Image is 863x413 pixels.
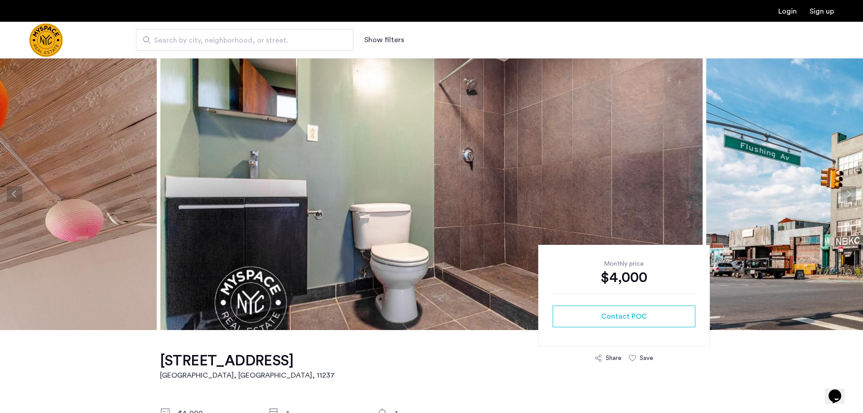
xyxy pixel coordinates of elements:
a: Registration [810,8,834,15]
div: Monthly price [553,259,695,268]
button: Previous apartment [7,186,22,202]
img: apartment [160,58,703,330]
h2: [GEOGRAPHIC_DATA], [GEOGRAPHIC_DATA] , 11237 [160,370,335,381]
input: Apartment Search [136,29,353,51]
a: [STREET_ADDRESS][GEOGRAPHIC_DATA], [GEOGRAPHIC_DATA], 11237 [160,352,335,381]
span: Search by city, neighborhood, or street. [154,35,328,46]
a: Login [778,8,797,15]
button: Next apartment [841,186,856,202]
div: Share [606,354,622,363]
img: logo [29,23,63,57]
a: Cazamio Logo [29,23,63,57]
button: button [553,306,695,327]
button: Show or hide filters [364,34,404,45]
span: Contact POC [601,311,647,322]
h1: [STREET_ADDRESS] [160,352,335,370]
div: Save [640,354,653,363]
iframe: chat widget [825,377,854,404]
div: $4,000 [553,268,695,287]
